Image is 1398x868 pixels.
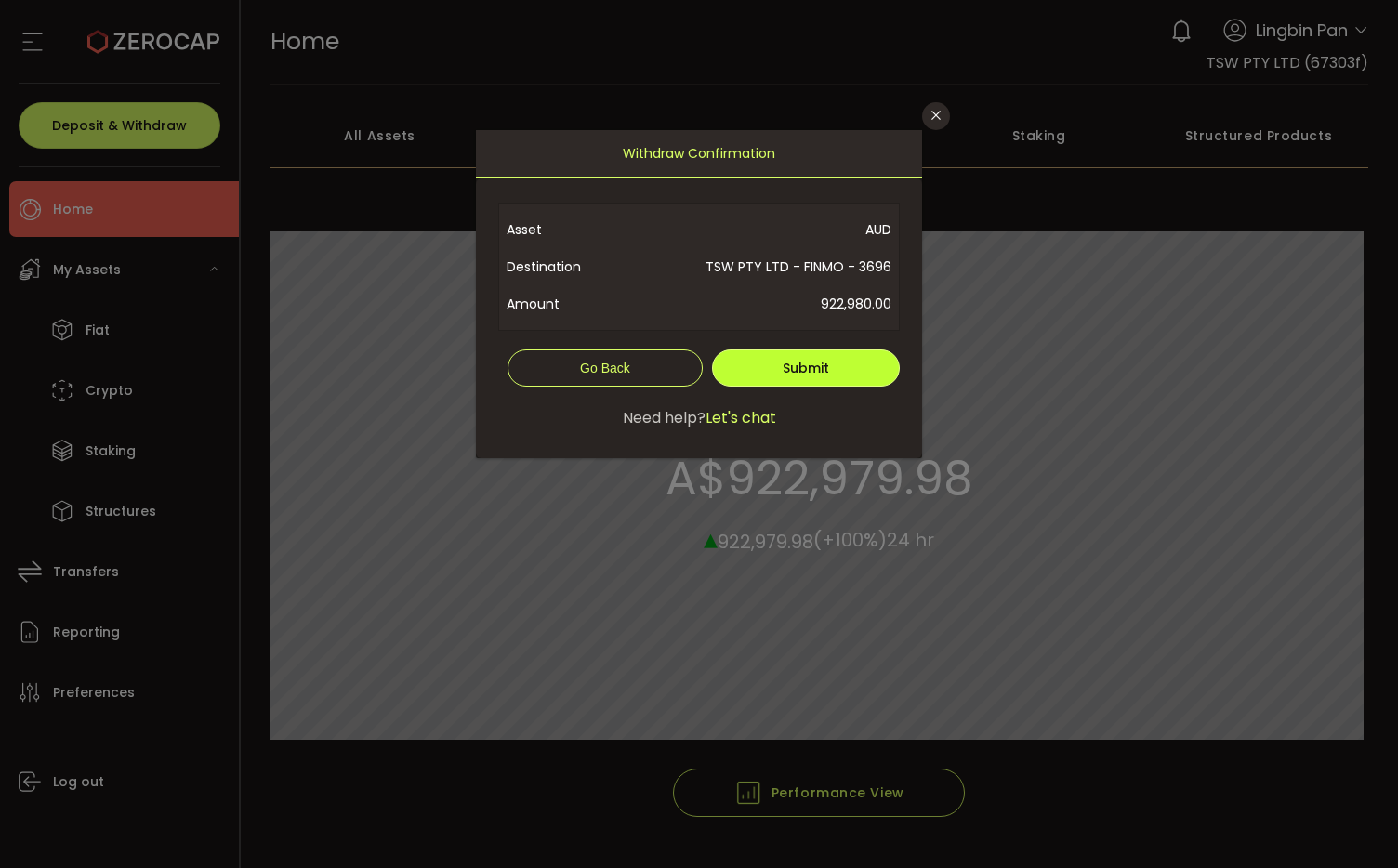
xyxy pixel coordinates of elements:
span: TSW PTY LTD - FINMO - 3696 [625,248,891,285]
span: Need help? [623,407,706,429]
span: Let's chat [706,407,776,429]
span: Submit [783,359,829,377]
span: Destination [507,248,625,285]
span: Withdraw Confirmation [623,130,775,177]
span: AUD [625,211,891,248]
button: Submit [712,349,900,387]
span: Asset [507,211,625,248]
button: Go Back [508,349,703,387]
iframe: Chat Widget [1177,667,1398,868]
span: Go Back [580,361,630,375]
button: Close [922,102,950,130]
span: Amount [507,285,625,322]
div: dialog [476,130,922,458]
span: 922,980.00 [625,285,891,322]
